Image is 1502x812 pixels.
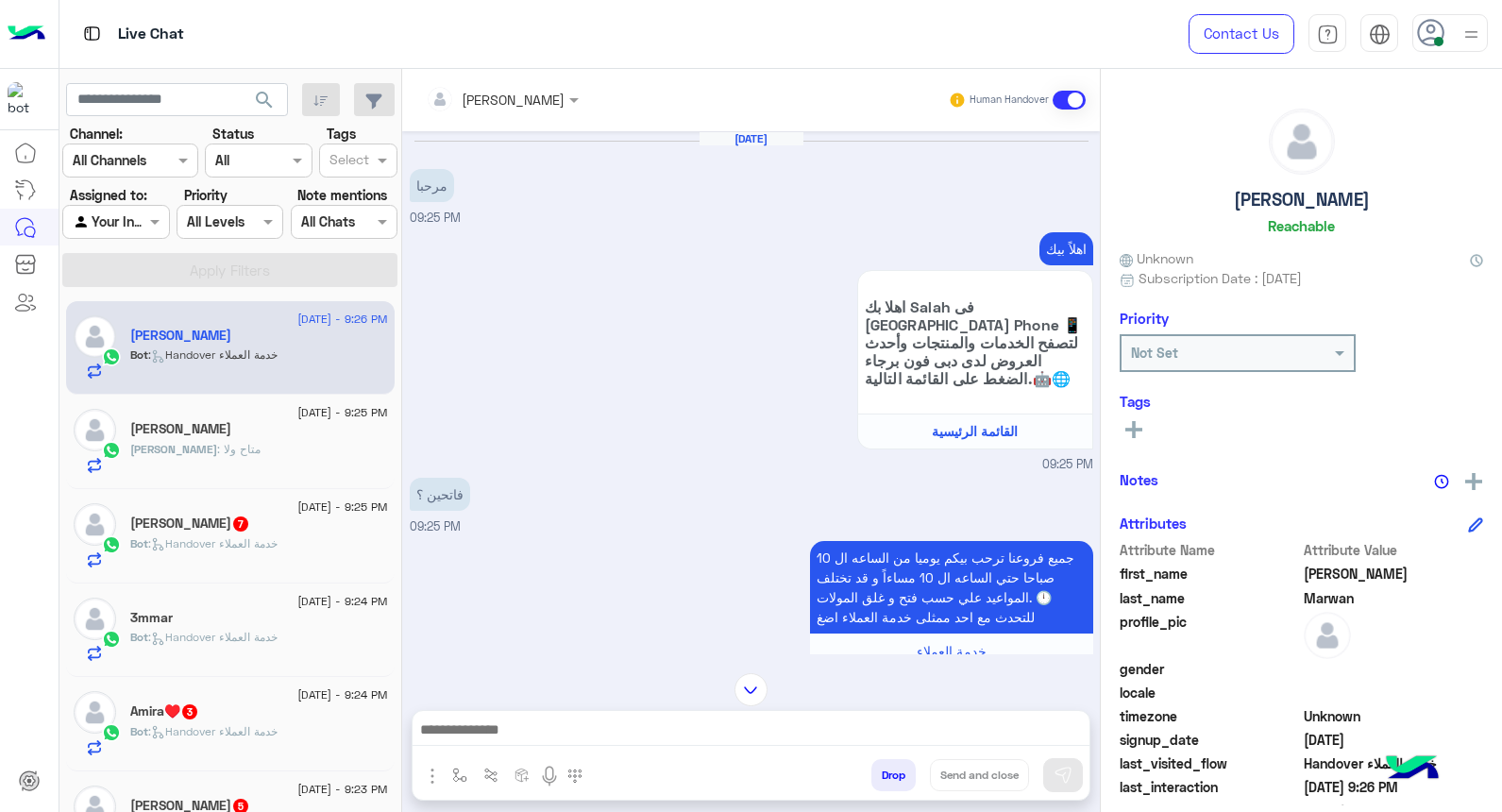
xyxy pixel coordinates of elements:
[130,516,250,532] h5: Ahmed Talha
[734,673,768,706] img: scroll
[130,442,217,456] span: [PERSON_NAME]
[8,14,45,54] img: Logo
[297,499,387,516] span: [DATE] - 9:25 PM
[297,185,387,205] label: Note mentions
[1304,588,1484,608] span: Marwan
[130,421,231,437] h5: Mahmoud Elewa
[1120,659,1300,679] span: gender
[1308,14,1346,54] a: tab
[233,516,248,532] span: 7
[1120,471,1158,488] h6: Notes
[1304,706,1484,726] span: Unknown
[865,297,1086,387] span: اهلا بك Salah فى [GEOGRAPHIC_DATA] Phone 📱 لتصفح الخدمات والمنتجات وأحدث العروض لدى دبى فون برجاء...
[452,768,467,783] img: select flow
[297,404,387,421] span: [DATE] - 9:25 PM
[1304,659,1484,679] span: null
[74,691,116,734] img: defaultAdmin.png
[410,211,461,225] span: 09:25 PM
[1270,110,1334,174] img: defaultAdmin.png
[297,311,387,328] span: [DATE] - 9:26 PM
[74,409,116,451] img: defaultAdmin.png
[1120,393,1483,410] h6: Tags
[102,441,121,460] img: WhatsApp
[182,704,197,719] span: 3
[1434,474,1449,489] img: notes
[476,759,507,790] button: Trigger scenario
[1139,268,1302,288] span: Subscription Date : [DATE]
[130,610,173,626] h5: 3mmar
[700,132,803,145] h6: [DATE]
[1304,753,1484,773] span: Handover خدمة العملاء
[184,185,228,205] label: Priority
[1120,564,1300,584] span: first_name
[130,328,231,344] h5: Salah Marwan
[538,765,561,787] img: send voice note
[102,347,121,366] img: WhatsApp
[327,149,369,174] div: Select
[1039,232,1093,265] p: 24/8/2025, 9:25 PM
[74,315,116,358] img: defaultAdmin.png
[1317,24,1339,45] img: tab
[297,686,387,703] span: [DATE] - 9:24 PM
[8,82,42,116] img: 1403182699927242
[932,423,1018,439] span: القائمة الرئيسية
[102,630,121,649] img: WhatsApp
[242,83,288,124] button: search
[1460,23,1483,46] img: profile
[917,643,987,659] span: خدمة العملاء
[62,253,397,287] button: Apply Filters
[1120,310,1169,327] h6: Priority
[515,768,530,783] img: create order
[1304,777,1484,797] span: 2025-08-24T18:26:03.437Z
[871,759,916,791] button: Drop
[102,535,121,554] img: WhatsApp
[1234,189,1370,211] h5: [PERSON_NAME]
[1054,766,1072,785] img: send message
[1304,564,1484,584] span: Salah
[80,22,104,45] img: tab
[1369,24,1391,45] img: tab
[1120,730,1300,750] span: signup_date
[297,593,387,610] span: [DATE] - 9:24 PM
[1379,736,1445,803] img: hulul-logo.png
[217,442,261,456] span: متاح ولا
[567,769,582,784] img: make a call
[1465,473,1482,490] img: add
[130,703,199,719] h5: Amira♥️
[1120,612,1300,655] span: profile_pic
[1120,588,1300,608] span: last_name
[1120,515,1187,532] h6: Attributes
[130,536,148,550] span: Bot
[810,541,1093,634] p: 24/8/2025, 9:25 PM
[1120,777,1300,797] span: last_interaction
[483,768,498,783] img: Trigger scenario
[70,185,147,205] label: Assigned to:
[130,630,148,644] span: Bot
[212,124,254,144] label: Status
[1268,217,1335,234] h6: Reachable
[1042,456,1093,474] span: 09:25 PM
[70,124,123,144] label: Channel:
[1120,683,1300,702] span: locale
[930,759,1029,791] button: Send and close
[410,519,461,533] span: 09:25 PM
[445,759,476,790] button: select flow
[130,347,148,362] span: Bot
[1120,540,1300,560] span: Attribute Name
[421,765,444,787] img: send attachment
[970,93,1049,108] small: Human Handover
[148,724,278,738] span: : Handover خدمة العملاء
[297,781,387,798] span: [DATE] - 9:23 PM
[102,723,121,742] img: WhatsApp
[410,169,454,202] p: 24/8/2025, 9:25 PM
[1120,706,1300,726] span: timezone
[118,22,184,47] p: Live Chat
[1120,753,1300,773] span: last_visited_flow
[1304,730,1484,750] span: 2025-08-24T18:25:46.729Z
[253,89,276,111] span: search
[148,536,278,550] span: : Handover خدمة العملاء
[1120,248,1193,268] span: Unknown
[74,503,116,546] img: defaultAdmin.png
[148,347,278,362] span: : Handover خدمة العملاء
[130,724,148,738] span: Bot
